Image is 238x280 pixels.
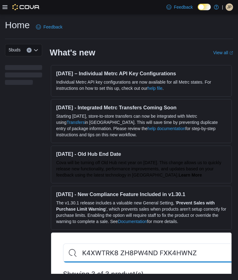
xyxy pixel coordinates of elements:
span: Feedback [174,4,193,10]
span: Cova will be turning off Old Hub next year on [DATE]. This change allows us to quickly release ne... [56,160,221,177]
span: 5buds [9,46,20,54]
h2: What's new [50,48,95,58]
span: JP [227,3,231,11]
h1: Home [5,19,30,31]
span: Loading [5,66,42,86]
h3: [DATE] – Individual Metrc API Key Configurations [56,70,227,77]
div: Jackie Parkinson [226,3,233,11]
button: Open list of options [33,48,38,53]
a: Transfers [67,120,85,125]
p: Individual Metrc API key configurations are now available for all Metrc states. For instructions ... [56,79,227,91]
p: The v1.30.1 release includes a valuable new General Setting, ' ', which prevents sales when produ... [56,200,227,225]
img: Cova [12,4,40,10]
h3: [DATE] - Integrated Metrc Transfers Coming Soon [56,104,227,111]
a: Feedback [33,21,65,33]
h3: [DATE] - New Compliance Feature Included in v1.30.1 [56,191,227,197]
h3: [DATE] - Old Hub End Date [56,151,227,157]
p: | [222,3,223,11]
a: Learn More [178,173,202,177]
span: Feedback [43,24,62,30]
a: Documentation [118,219,147,224]
a: help documentation [148,126,185,131]
p: Starting [DATE], store-to-store transfers can now be integrated with Metrc using in [GEOGRAPHIC_D... [56,113,227,138]
svg: External link [229,51,233,55]
button: Clear input [27,48,32,53]
a: help file [148,86,162,91]
input: Dark Mode [198,4,211,10]
a: Feedback [164,1,195,13]
a: View allExternal link [213,50,233,55]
